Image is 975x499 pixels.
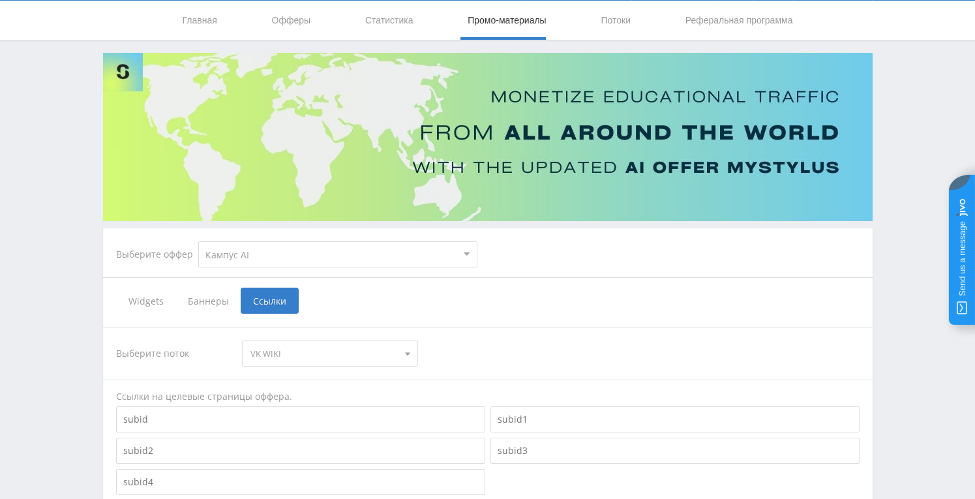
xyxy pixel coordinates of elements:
[490,438,860,464] input: subid3
[684,1,794,40] a: Реферальная программа
[599,1,632,40] a: Потоки
[116,390,860,403] div: Ссылки на целевые страницы оффера.
[116,288,175,314] span: Widgets
[116,340,230,367] div: Выберите поток
[364,1,415,40] a: Статистика
[250,341,398,366] span: VK WIKI
[103,53,873,221] img: Banner
[116,406,485,432] input: subid
[466,1,547,40] a: Промо-материалы
[241,288,299,314] span: Ссылки
[181,1,218,40] a: Главная
[490,406,860,432] input: subid1
[116,438,485,464] input: subid2
[271,1,312,40] a: Офферы
[175,288,241,314] span: Баннеры
[116,249,198,260] div: Выберите оффер
[116,469,485,495] input: subid4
